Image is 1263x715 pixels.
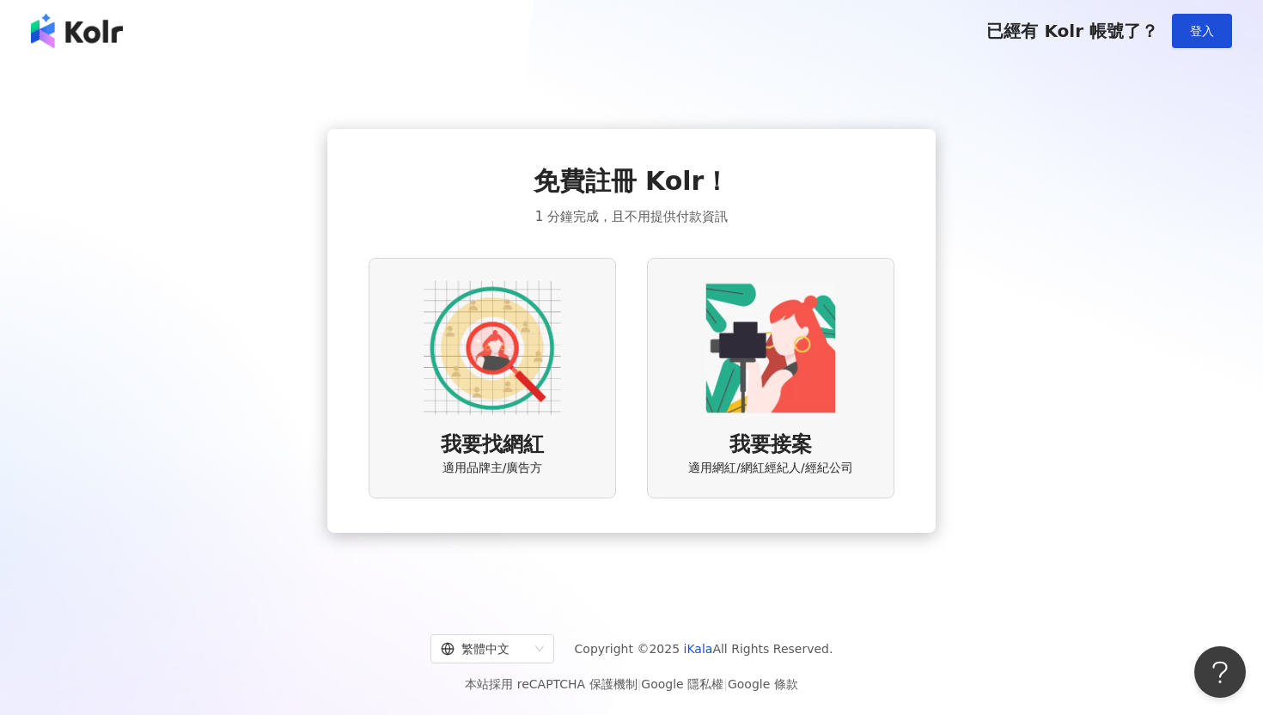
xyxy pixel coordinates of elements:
[1172,14,1232,48] button: 登入
[441,431,544,460] span: 我要找網紅
[702,279,839,417] img: KOL identity option
[729,431,812,460] span: 我要接案
[1194,646,1246,698] iframe: Help Scout Beacon - Open
[986,21,1158,41] span: 已經有 Kolr 帳號了？
[638,677,642,691] span: |
[575,639,833,659] span: Copyright © 2025 All Rights Reserved.
[441,635,528,663] div: 繁體中文
[442,460,543,477] span: 適用品牌主/廣告方
[723,677,728,691] span: |
[31,14,123,48] img: logo
[728,677,798,691] a: Google 條款
[684,642,713,656] a: iKala
[465,674,797,694] span: 本站採用 reCAPTCHA 保護機制
[1190,24,1214,38] span: 登入
[688,460,852,477] span: 適用網紅/網紅經紀人/經紀公司
[641,677,723,691] a: Google 隱私權
[534,163,730,199] span: 免費註冊 Kolr！
[535,206,728,227] span: 1 分鐘完成，且不用提供付款資訊
[424,279,561,417] img: AD identity option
